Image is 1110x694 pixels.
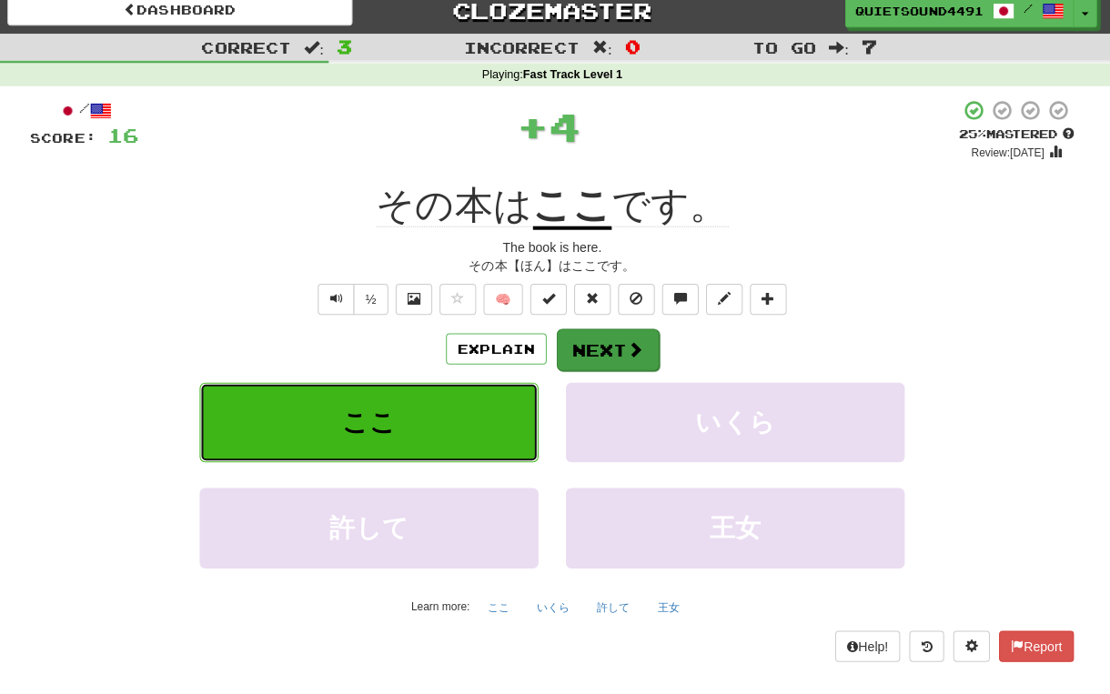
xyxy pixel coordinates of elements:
[863,40,878,62] span: 7
[595,45,615,60] span: :
[449,336,550,367] button: Explain
[698,410,777,438] span: いくら
[536,186,614,233] u: ここ
[380,186,536,230] span: その本は
[999,631,1074,662] button: Report
[358,287,392,317] button: ½
[614,186,731,230] span: です。
[959,130,1074,146] div: Mastered
[113,127,144,150] span: 16
[627,40,642,62] span: 0
[650,595,691,622] button: 王女
[334,515,412,543] span: 許して
[205,385,541,464] button: ここ
[590,595,642,622] button: 許して
[577,287,613,317] button: Reset to 0% Mastered (alt+r)
[533,287,570,317] button: Set this sentence to 100% Mastered (alt+m)
[856,7,984,24] span: QuietSound4491
[308,45,328,60] span: :
[443,287,479,317] button: Favorite sentence (alt+f)
[569,385,905,464] button: いくら
[752,287,788,317] button: Add to collection (alt+a)
[711,515,762,543] span: 王女
[487,287,526,317] button: 🧠
[530,595,582,622] button: いくら
[551,107,583,153] span: 4
[36,103,144,126] div: /
[560,331,661,373] button: Next
[480,595,522,622] button: ここ
[1024,6,1033,19] span: /
[753,43,817,61] span: To go
[205,489,541,568] button: 許して
[621,287,657,317] button: Ignore sentence (alt+i)
[399,287,436,317] button: Show image (alt+x)
[318,287,392,317] div: Text-to-speech controls
[415,601,473,614] small: Learn more:
[347,410,399,438] span: ここ
[836,631,901,662] button: Help!
[322,287,358,317] button: Play sentence audio (ctl+space)
[959,130,986,145] span: 25 %
[830,45,850,60] span: :
[664,287,701,317] button: Discuss sentence (alt+u)
[207,43,296,61] span: Correct
[972,150,1044,163] small: Review: [DATE]
[36,259,1074,277] div: その本【ほん】はここです。
[468,43,582,61] span: Incorrect
[708,287,744,317] button: Edit sentence (alt+d)
[910,631,944,662] button: Round history (alt+y)
[526,72,625,85] strong: Fast Track Level 1
[36,134,102,149] span: Score:
[520,103,551,157] span: +
[341,40,357,62] span: 3
[36,241,1074,259] div: The book is here.
[569,489,905,568] button: 王女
